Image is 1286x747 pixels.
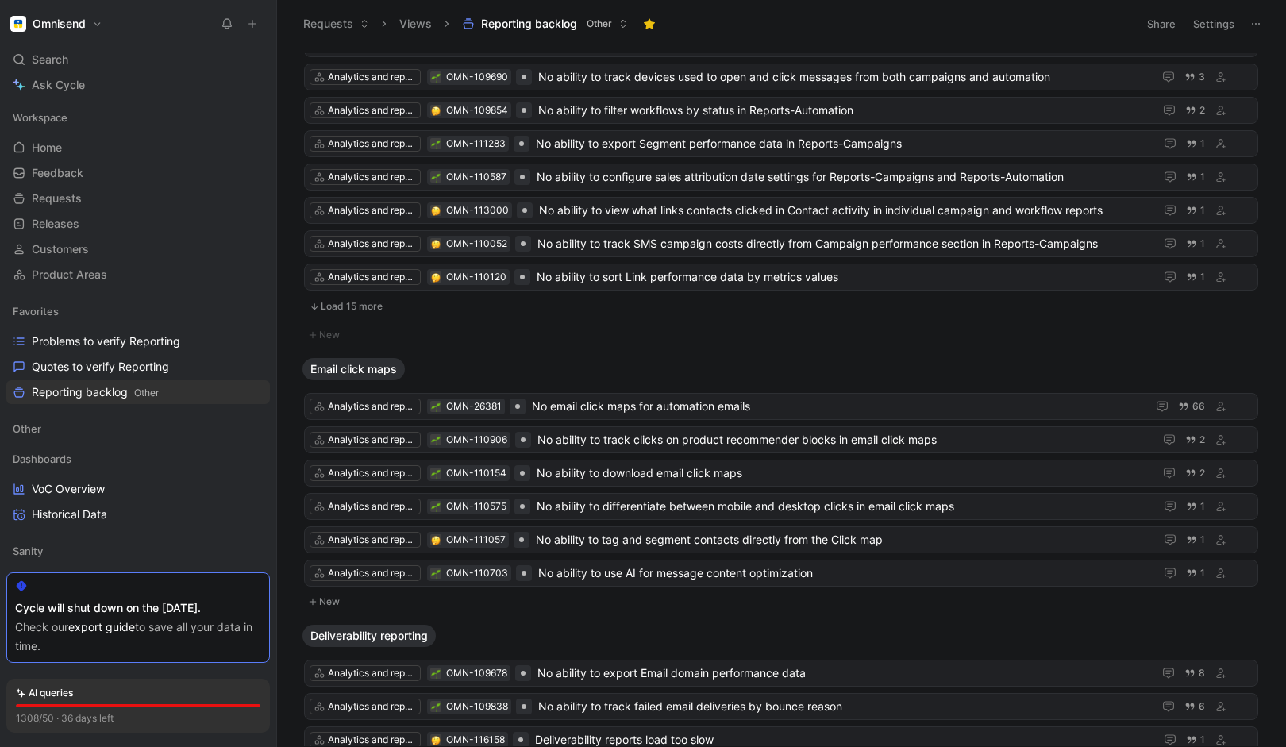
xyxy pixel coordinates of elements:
button: 🤔 [430,534,441,545]
div: Analytics and reports [328,665,417,681]
div: Other [6,417,270,441]
img: 🤔 [431,536,441,545]
a: Analytics and reports🤔OMN-111057No ability to tag and segment contacts directly from the Click map1 [304,526,1258,553]
img: 🤔 [431,106,441,116]
a: VoC Overview [6,477,270,501]
span: Favorites [13,303,59,319]
div: DashboardsVoC OverviewHistorical Data [6,447,270,526]
div: OMN-26381 [446,399,502,414]
img: 🤔 [431,736,441,745]
span: No ability to track failed email deliveries by bounce reason [538,697,1146,716]
button: 6 [1181,698,1208,715]
span: Ask Cycle [32,75,85,94]
button: 2 [1182,431,1208,449]
button: OmnisendOmnisend [6,13,106,35]
span: Customers [32,241,89,257]
div: OMN-110052 [446,236,507,252]
button: 2 [1182,464,1208,482]
div: 🤔 [430,734,441,745]
div: Analytics and reports [328,69,417,85]
button: 1 [1183,531,1208,549]
img: 🌱 [431,669,441,679]
span: No ability to use AI for message content optimization [538,564,1148,583]
button: 8 [1181,664,1208,682]
span: 1 [1200,139,1205,148]
button: Views [392,12,439,36]
div: Analytics and reports [328,269,417,285]
a: Home [6,136,270,160]
span: 1 [1200,172,1205,182]
div: Sanity [6,539,270,568]
button: 66 [1175,398,1208,415]
span: 1 [1200,535,1205,545]
button: 🌱 [430,668,441,679]
button: Deliverability reporting [302,625,436,647]
span: No email click maps for automation emails [532,397,1140,416]
button: New [302,592,1260,611]
button: 🤔 [430,271,441,283]
button: 1 [1183,498,1208,515]
div: 🤔 [430,238,441,249]
span: No ability to export Email domain performance data [537,664,1146,683]
span: 6 [1199,702,1205,711]
button: 🌱 [430,171,441,183]
span: 1 [1200,735,1205,745]
div: Analytics and reports [328,202,417,218]
span: Product Areas [32,267,107,283]
div: 🤔 [430,205,441,216]
div: OMN-110587 [446,169,506,185]
a: Analytics and reports🤔OMN-110120No ability to sort Link performance data by metrics values1 [304,264,1258,291]
button: 🌱 [430,138,441,149]
span: No ability to download email click maps [537,464,1147,483]
div: Favorites [6,299,270,323]
img: 🌱 [431,73,441,83]
div: Other [6,417,270,445]
img: 🌱 [431,140,441,149]
button: New [302,325,1260,345]
span: Other [13,421,41,437]
a: Analytics and reports🤔OMN-110052No ability to track SMS campaign costs directly from Campaign per... [304,230,1258,257]
a: Historical Data [6,502,270,526]
span: 3 [1199,72,1205,82]
div: Analytics and reports [328,432,417,448]
span: 1 [1200,239,1205,248]
span: Sanity [13,543,43,559]
div: Analytics and reports [328,136,417,152]
a: Releases [6,212,270,236]
button: 🌱 [430,701,441,712]
span: 2 [1199,106,1205,115]
div: AI queries [16,685,73,701]
button: 1 [1183,168,1208,186]
button: 🤔 [430,105,441,116]
button: 🌱 [430,501,441,512]
div: Analytics and reports [328,169,417,185]
div: 1308/50 · 36 days left [16,710,114,726]
span: VoC Overview [32,481,105,497]
a: Analytics and reports🌱OMN-109678No ability to export Email domain performance data8 [304,660,1258,687]
span: Home [32,140,62,156]
span: No ability to filter workflows by status in Reports-Automation [538,101,1147,120]
div: OMN-110703 [446,565,508,581]
a: Quotes to verify Reporting [6,355,270,379]
button: 1 [1183,235,1208,252]
span: 1 [1200,272,1205,282]
div: OMN-113000 [446,202,509,218]
button: 🌱 [430,71,441,83]
div: Cycle will shut down on the [DATE]. [15,599,261,618]
img: 🌱 [431,703,441,712]
span: 1 [1200,502,1205,511]
button: 🌱 [430,468,441,479]
div: Analytics and reports [328,236,417,252]
a: Problems to verify Reporting [6,329,270,353]
img: 🤔 [431,240,441,249]
span: No ability to track SMS campaign costs directly from Campaign performance section in Reports-Camp... [537,234,1148,253]
a: Analytics and reports🌱OMN-110587No ability to configure sales attribution date settings for Repor... [304,164,1258,191]
span: 66 [1192,402,1205,411]
div: Sanity [6,539,270,563]
a: Analytics and reports🌱OMN-26381No email click maps for automation emails66 [304,393,1258,420]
